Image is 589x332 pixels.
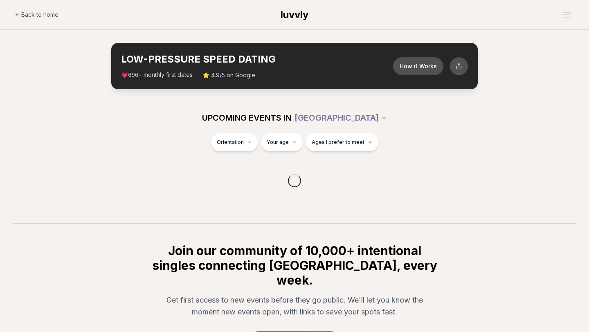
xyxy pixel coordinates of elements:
span: Your age [267,139,289,146]
button: [GEOGRAPHIC_DATA] [294,109,387,127]
button: How it Works [393,57,443,75]
span: ⭐ 4.9/5 on Google [202,71,255,79]
span: 💗 + monthly first dates [121,71,193,79]
a: Back to home [15,7,58,23]
span: luvvly [281,9,308,20]
span: Ages I prefer to meet [312,139,364,146]
span: UPCOMING EVENTS IN [202,112,291,123]
p: Get first access to new events before they go public. We'll let you know the moment new events op... [157,294,432,318]
h2: LOW-PRESSURE SPEED DATING [121,53,393,66]
button: Open menu [560,9,574,21]
h2: Join our community of 10,000+ intentional singles connecting [GEOGRAPHIC_DATA], every week. [151,243,438,287]
span: Orientation [217,139,244,146]
button: Your age [261,133,303,151]
button: Ages I prefer to meet [306,133,378,151]
span: 696 [128,72,138,79]
button: Orientation [211,133,258,151]
a: luvvly [281,8,308,21]
span: Back to home [21,11,58,19]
